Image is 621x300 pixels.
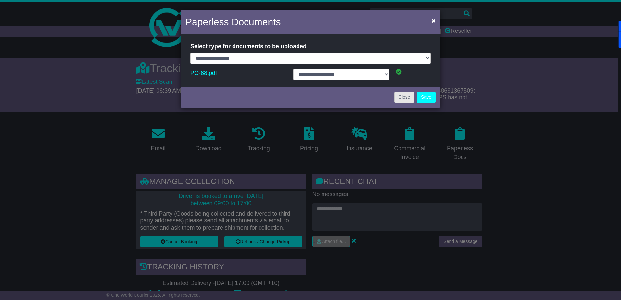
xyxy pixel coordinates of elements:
[432,17,436,24] span: ×
[394,92,414,103] a: Close
[428,14,439,27] button: Close
[185,15,281,29] h4: Paperless Documents
[190,41,307,53] label: Select type for documents to be uploaded
[190,68,217,78] a: PO-68.pdf
[417,92,436,103] button: Save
